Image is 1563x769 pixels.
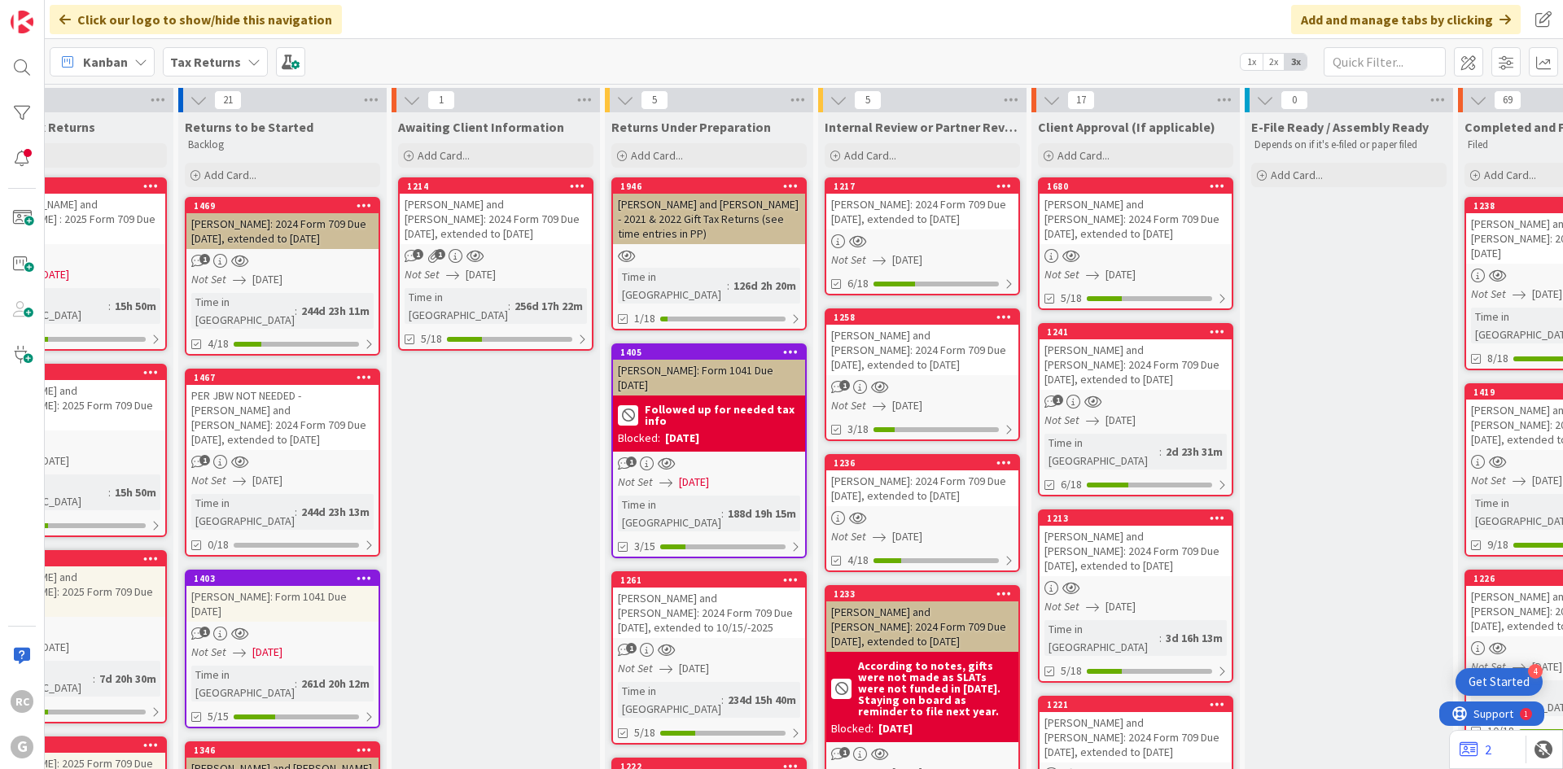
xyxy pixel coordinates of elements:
[1105,598,1136,615] span: [DATE]
[613,179,805,244] div: 1946[PERSON_NAME] and [PERSON_NAME] - 2021 & 2022 Gift Tax Returns (see time entries in PP)
[188,138,377,151] p: Backlog
[1291,5,1521,34] div: Add and manage tabs by clicking
[1471,473,1506,487] i: Not Set
[297,503,374,521] div: 244d 23h 13m
[1254,138,1443,151] p: Depends on if it's e-filed or paper filed
[191,666,295,701] div: Time in [GEOGRAPHIC_DATA]
[620,575,805,586] div: 1261
[186,571,379,622] div: 1403[PERSON_NAME]: Form 1041 Due [DATE]
[34,2,74,22] span: Support
[194,745,379,756] div: 1346
[826,470,1018,506] div: [PERSON_NAME]: 2024 Form 709 Due [DATE], extended to [DATE]
[186,743,379,758] div: 1346
[613,345,805,395] div: 1405[PERSON_NAME]: Form 1041 Due [DATE]
[1281,90,1308,110] span: 0
[727,277,729,295] span: :
[1040,194,1232,244] div: [PERSON_NAME] and [PERSON_NAME]: 2024 Form 709 Due [DATE], extended to [DATE]
[405,267,440,282] i: Not Set
[1044,267,1079,282] i: Not Set
[1044,413,1079,427] i: Not Set
[400,194,592,244] div: [PERSON_NAME] and [PERSON_NAME]: 2024 Form 709 Due [DATE], extended to [DATE]
[111,297,160,315] div: 15h 50m
[1532,286,1562,303] span: [DATE]
[839,380,850,391] span: 1
[826,587,1018,652] div: 1233[PERSON_NAME] and [PERSON_NAME]: 2024 Form 709 Due [DATE], extended to [DATE]
[252,271,282,288] span: [DATE]
[834,312,1018,323] div: 1258
[1469,674,1530,690] div: Get Started
[645,404,800,426] b: Followed up for needed tax info
[620,347,805,358] div: 1405
[95,670,160,688] div: 7d 20h 30m
[826,456,1018,506] div: 1236[PERSON_NAME]: 2024 Form 709 Due [DATE], extended to [DATE]
[1324,47,1446,76] input: Quick Filter...
[641,90,668,110] span: 5
[398,119,564,135] span: Awaiting Client Information
[1105,266,1136,283] span: [DATE]
[847,275,869,292] span: 6/18
[613,194,805,244] div: [PERSON_NAME] and [PERSON_NAME] - 2021 & 2022 Gift Tax Returns (see time entries in PP)
[1067,90,1095,110] span: 17
[1040,179,1232,244] div: 1680[PERSON_NAME] and [PERSON_NAME]: 2024 Form 709 Due [DATE], extended to [DATE]
[208,708,229,725] span: 5/15
[1040,339,1232,390] div: [PERSON_NAME] and [PERSON_NAME]: 2024 Form 709 Due [DATE], extended to [DATE]
[892,528,922,545] span: [DATE]
[1040,179,1232,194] div: 1680
[892,251,922,269] span: [DATE]
[634,724,655,741] span: 5/18
[679,474,709,491] span: [DATE]
[418,148,470,163] span: Add Card...
[1456,668,1543,696] div: Open Get Started checklist, remaining modules: 4
[427,90,455,110] span: 1
[1040,325,1232,390] div: 1241[PERSON_NAME] and [PERSON_NAME]: 2024 Form 709 Due [DATE], extended to [DATE]
[295,503,297,521] span: :
[1487,350,1508,367] span: 8/18
[839,747,850,758] span: 1
[208,536,229,553] span: 0/18
[186,370,379,450] div: 1467PER JBW NOT NEEDED - [PERSON_NAME] and [PERSON_NAME]: 2024 Form 709 Due [DATE], extended to [...
[613,588,805,638] div: [PERSON_NAME] and [PERSON_NAME]: 2024 Form 709 Due [DATE], extended to 10/15/-2025
[1162,443,1227,461] div: 2d 23h 31m
[847,421,869,438] span: 3/18
[831,252,866,267] i: Not Set
[11,690,33,713] div: RC
[1471,659,1506,674] i: Not Set
[297,675,374,693] div: 261d 20h 12m
[1040,325,1232,339] div: 1241
[834,457,1018,469] div: 1236
[199,627,210,637] span: 1
[199,455,210,465] span: 1
[186,370,379,385] div: 1467
[831,720,873,737] div: Blocked:
[204,168,256,182] span: Add Card...
[1047,181,1232,192] div: 1680
[618,474,653,489] i: Not Set
[111,483,160,501] div: 15h 50m
[186,571,379,586] div: 1403
[185,119,313,135] span: Returns to be Started
[831,529,866,544] i: Not Set
[435,249,445,260] span: 1
[1044,620,1159,656] div: Time in [GEOGRAPHIC_DATA]
[191,293,295,329] div: Time in [GEOGRAPHIC_DATA]
[721,505,724,522] span: :
[400,179,592,194] div: 1214
[1061,476,1082,493] span: 6/18
[854,90,882,110] span: 5
[1484,168,1536,182] span: Add Card...
[199,254,210,264] span: 1
[1040,697,1232,712] div: 1221
[194,573,379,584] div: 1403
[618,682,721,718] div: Time in [GEOGRAPHIC_DATA]
[295,302,297,320] span: :
[825,119,1020,135] span: Internal Review or Partner Review
[1162,629,1227,647] div: 3d 16h 13m
[191,644,226,659] i: Not Set
[186,586,379,622] div: [PERSON_NAME]: Form 1041 Due [DATE]
[39,639,69,656] span: [DATE]
[1038,119,1215,135] span: Client Approval (If applicable)
[724,505,800,522] div: 188d 19h 15m
[407,181,592,192] div: 1214
[631,148,683,163] span: Add Card...
[1047,513,1232,524] div: 1213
